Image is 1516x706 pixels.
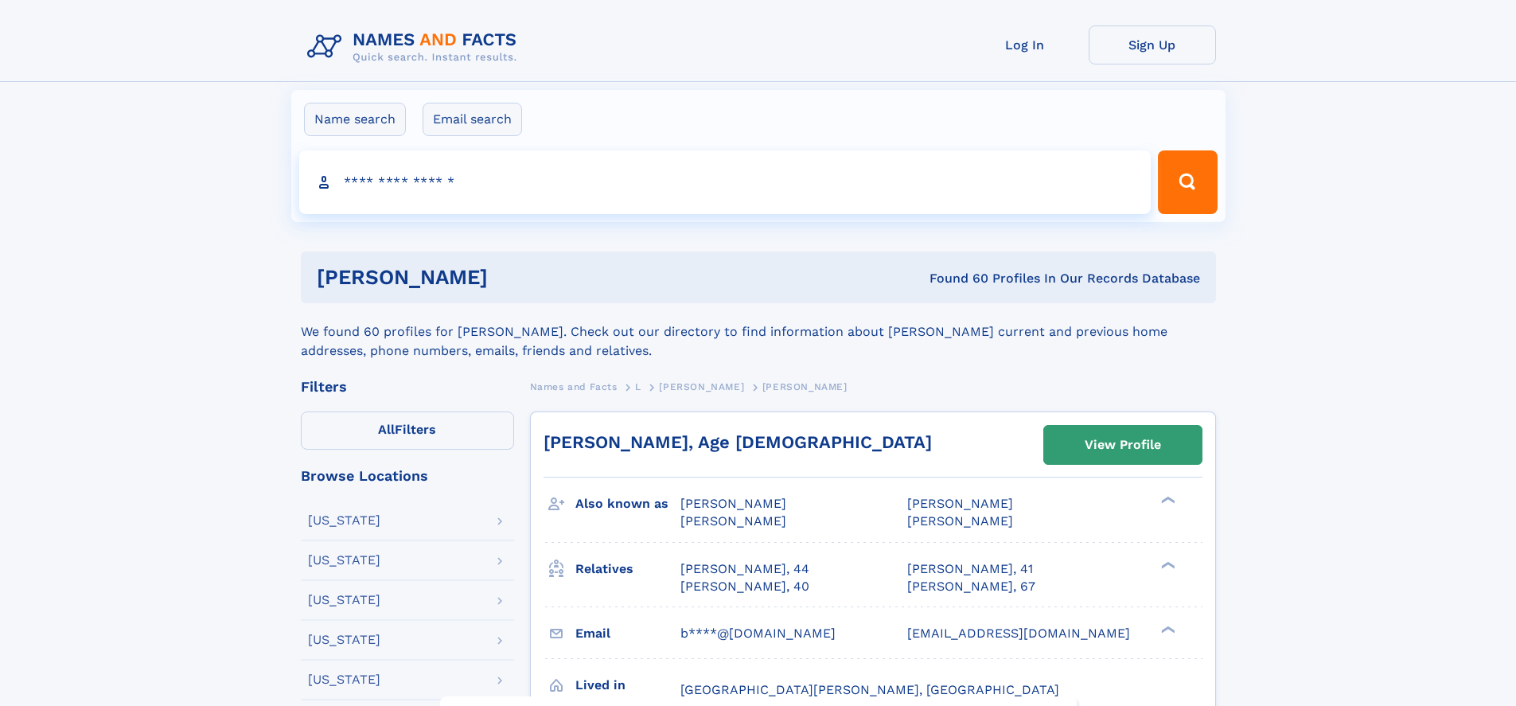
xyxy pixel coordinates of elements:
h1: [PERSON_NAME] [317,267,709,287]
div: [US_STATE] [308,554,380,567]
a: [PERSON_NAME], 41 [907,560,1033,578]
span: [PERSON_NAME] [680,513,786,529]
span: [EMAIL_ADDRESS][DOMAIN_NAME] [907,626,1130,641]
a: [PERSON_NAME] [659,376,744,396]
div: Browse Locations [301,469,514,483]
a: [PERSON_NAME], 40 [680,578,809,595]
div: ❯ [1157,495,1176,505]
div: [US_STATE] [308,634,380,646]
a: [PERSON_NAME], 67 [907,578,1035,595]
span: [PERSON_NAME] [680,496,786,511]
a: Log In [961,25,1089,64]
img: Logo Names and Facts [301,25,530,68]
span: [PERSON_NAME] [762,381,848,392]
div: Filters [301,380,514,394]
div: View Profile [1085,427,1161,463]
label: Name search [304,103,406,136]
div: We found 60 profiles for [PERSON_NAME]. Check out our directory to find information about [PERSON... [301,303,1216,361]
a: Sign Up [1089,25,1216,64]
a: L [635,376,641,396]
button: Search Button [1158,150,1217,214]
div: ❯ [1157,624,1176,634]
h3: Email [575,620,680,647]
a: View Profile [1044,426,1202,464]
h3: Also known as [575,490,680,517]
div: [US_STATE] [308,673,380,686]
span: All [378,422,395,437]
h3: Relatives [575,556,680,583]
div: Found 60 Profiles In Our Records Database [708,270,1200,287]
span: L [635,381,641,392]
a: [PERSON_NAME], Age [DEMOGRAPHIC_DATA] [544,432,932,452]
label: Email search [423,103,522,136]
input: search input [299,150,1152,214]
div: [US_STATE] [308,594,380,607]
div: [US_STATE] [308,514,380,527]
a: Names and Facts [530,376,618,396]
span: [PERSON_NAME] [907,496,1013,511]
div: ❯ [1157,560,1176,570]
span: [PERSON_NAME] [659,381,744,392]
h3: Lived in [575,672,680,699]
span: [GEOGRAPHIC_DATA][PERSON_NAME], [GEOGRAPHIC_DATA] [680,682,1059,697]
span: [PERSON_NAME] [907,513,1013,529]
label: Filters [301,412,514,450]
a: [PERSON_NAME], 44 [680,560,809,578]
